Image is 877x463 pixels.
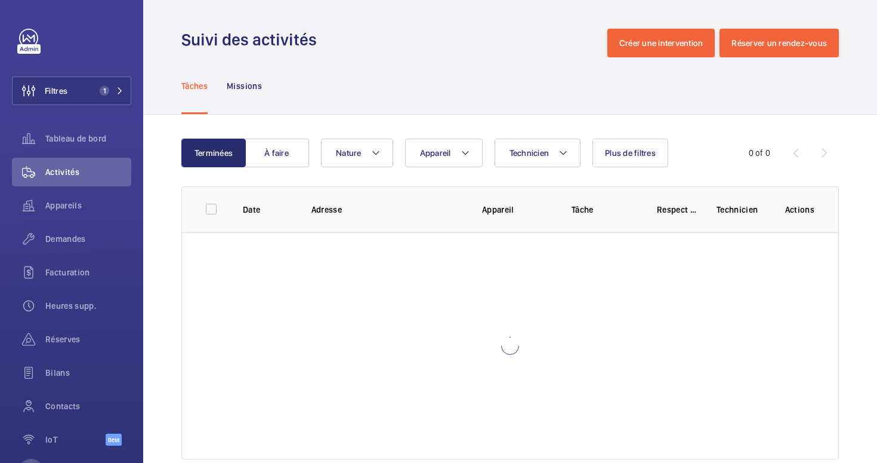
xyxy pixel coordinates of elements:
span: Facturation [45,266,131,278]
span: 1 [100,86,109,96]
p: Missions [227,80,262,92]
span: Heures supp. [45,300,131,312]
span: Filtres [45,85,67,97]
p: Tâches [181,80,208,92]
button: Terminées [181,139,246,167]
button: Réserver un rendez-vous [719,29,839,57]
div: 0 of 0 [749,147,770,159]
p: Respect délai [657,204,697,216]
p: Date [243,204,292,216]
span: Contacts [45,400,131,412]
p: Appareil [482,204,552,216]
button: À faire [245,139,309,167]
button: Technicien [495,139,581,167]
span: Demandes [45,233,131,245]
button: Nature [321,139,393,167]
span: Appareils [45,200,131,211]
span: Beta [106,434,122,446]
span: Plus de filtres [605,148,656,158]
button: Filtres1 [12,76,131,105]
button: Appareil [405,139,483,167]
span: IoT [45,434,106,446]
span: Réserves [45,333,131,345]
button: Plus de filtres [592,139,668,167]
span: Activités [45,166,131,178]
p: Adresse [311,204,463,216]
span: Nature [336,148,362,158]
button: Créer une intervention [607,29,715,57]
p: Tâche [572,204,638,216]
span: Bilans [45,367,131,379]
p: Actions [785,204,814,216]
span: Appareil [420,148,451,158]
h1: Suivi des activités [181,29,324,51]
span: Tableau de bord [45,133,131,145]
span: Technicien [509,148,549,158]
p: Technicien [717,204,766,216]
